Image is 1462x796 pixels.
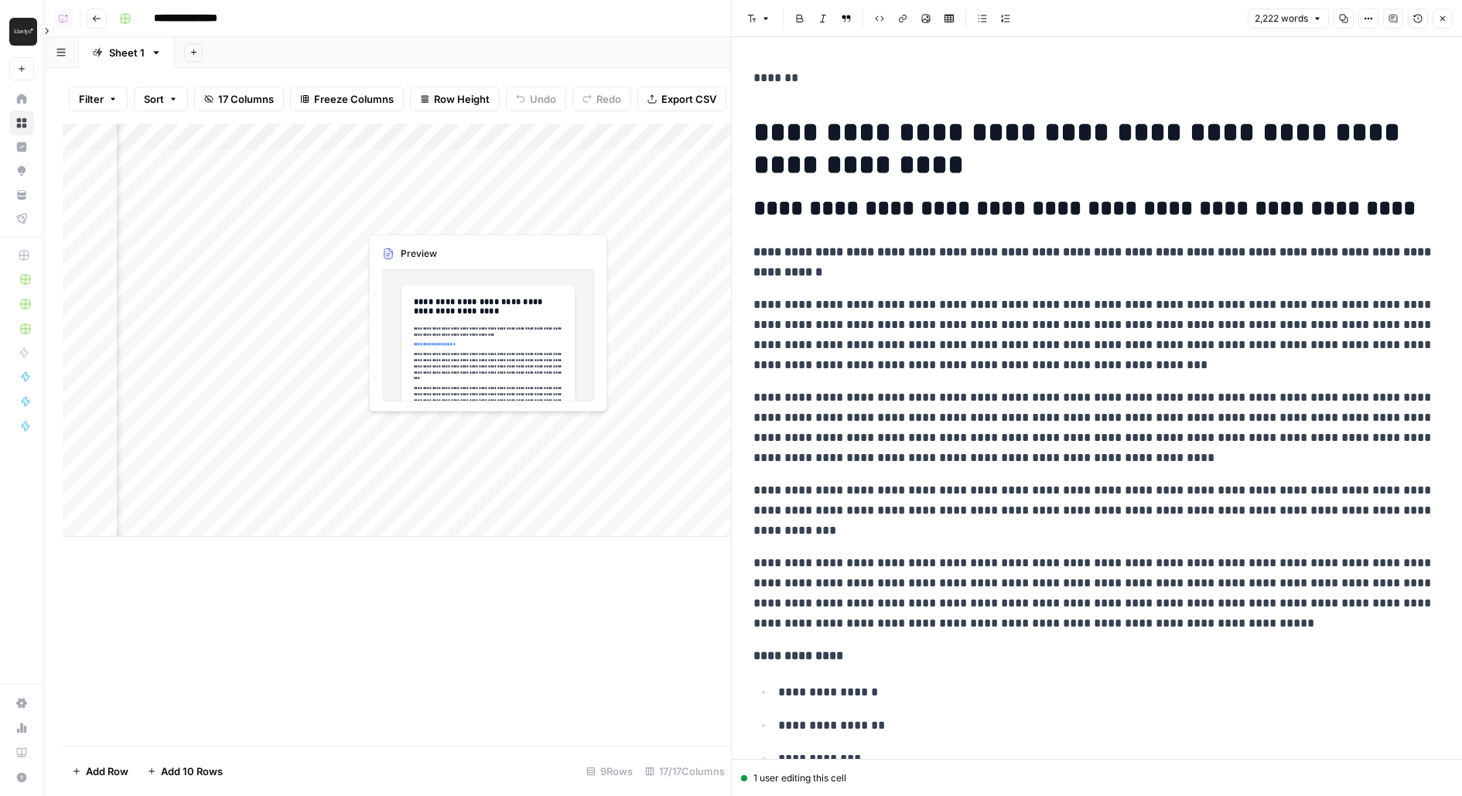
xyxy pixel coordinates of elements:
[194,87,284,111] button: 17 Columns
[580,759,639,784] div: 9 Rows
[639,759,731,784] div: 17/17 Columns
[9,111,34,135] a: Browse
[572,87,631,111] button: Redo
[9,716,34,740] a: Usage
[79,37,175,68] a: Sheet 1
[9,87,34,111] a: Home
[9,183,34,207] a: Your Data
[1248,9,1329,29] button: 2,222 words
[9,18,37,46] img: Klaviyo Logo
[9,691,34,716] a: Settings
[86,764,128,779] span: Add Row
[637,87,726,111] button: Export CSV
[530,91,556,107] span: Undo
[161,764,223,779] span: Add 10 Rows
[741,771,1453,785] div: 1 user editing this cell
[134,87,188,111] button: Sort
[9,135,34,159] a: Insights
[410,87,500,111] button: Row Height
[9,207,34,231] a: Flightpath
[9,12,34,51] button: Workspace: Klaviyo
[661,91,716,107] span: Export CSV
[109,45,145,60] div: Sheet 1
[596,91,621,107] span: Redo
[506,87,566,111] button: Undo
[218,91,274,107] span: 17 Columns
[63,759,138,784] button: Add Row
[434,91,490,107] span: Row Height
[9,159,34,183] a: Opportunities
[290,87,404,111] button: Freeze Columns
[314,91,394,107] span: Freeze Columns
[79,91,104,107] span: Filter
[9,765,34,790] button: Help + Support
[1255,12,1308,26] span: 2,222 words
[138,759,232,784] button: Add 10 Rows
[69,87,128,111] button: Filter
[144,91,164,107] span: Sort
[9,740,34,765] a: Learning Hub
